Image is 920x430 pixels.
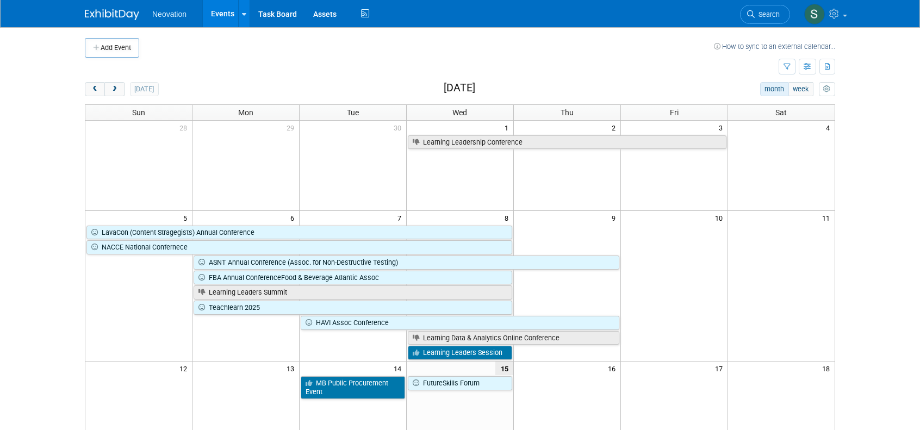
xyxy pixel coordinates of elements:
[611,121,620,134] span: 2
[85,38,139,58] button: Add Event
[408,346,512,360] a: Learning Leaders Session
[714,211,728,225] span: 10
[85,82,105,96] button: prev
[718,121,728,134] span: 3
[86,240,512,254] a: NACCE National Confernece
[289,211,299,225] span: 6
[503,121,513,134] span: 1
[194,285,512,300] a: Learning Leaders Summit
[503,211,513,225] span: 8
[396,211,406,225] span: 7
[804,4,825,24] img: Susan Hurrell
[714,362,728,375] span: 17
[194,255,619,270] a: ASNT Annual Conference (Assoc. for Non-Destructive Testing)
[132,108,145,117] span: Sun
[714,42,835,51] a: How to sync to an external calendar...
[301,316,619,330] a: HAVI Assoc Conference
[495,362,513,375] span: 15
[393,121,406,134] span: 30
[178,121,192,134] span: 28
[347,108,359,117] span: Tue
[670,108,679,117] span: Fri
[611,211,620,225] span: 9
[740,5,790,24] a: Search
[788,82,813,96] button: week
[452,108,467,117] span: Wed
[393,362,406,375] span: 14
[408,376,512,390] a: FutureSkills Forum
[819,82,835,96] button: myCustomButton
[444,82,475,94] h2: [DATE]
[821,211,835,225] span: 11
[178,362,192,375] span: 12
[285,121,299,134] span: 29
[182,211,192,225] span: 5
[104,82,125,96] button: next
[607,362,620,375] span: 16
[775,108,787,117] span: Sat
[408,331,619,345] a: Learning Data & Analytics Online Conference
[408,135,726,149] a: Learning Leadership Conference
[194,271,512,285] a: FBA Annual ConferenceFood & Beverage Atlantic Assoc
[821,362,835,375] span: 18
[194,301,512,315] a: Teachlearn 2025
[86,226,512,240] a: LavaCon (Content Stragegists) Annual Conference
[561,108,574,117] span: Thu
[285,362,299,375] span: 13
[301,376,405,398] a: MB Public Procurement Event
[760,82,789,96] button: month
[825,121,835,134] span: 4
[130,82,159,96] button: [DATE]
[85,9,139,20] img: ExhibitDay
[152,10,187,18] span: Neovation
[755,10,780,18] span: Search
[823,86,830,93] i: Personalize Calendar
[238,108,253,117] span: Mon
